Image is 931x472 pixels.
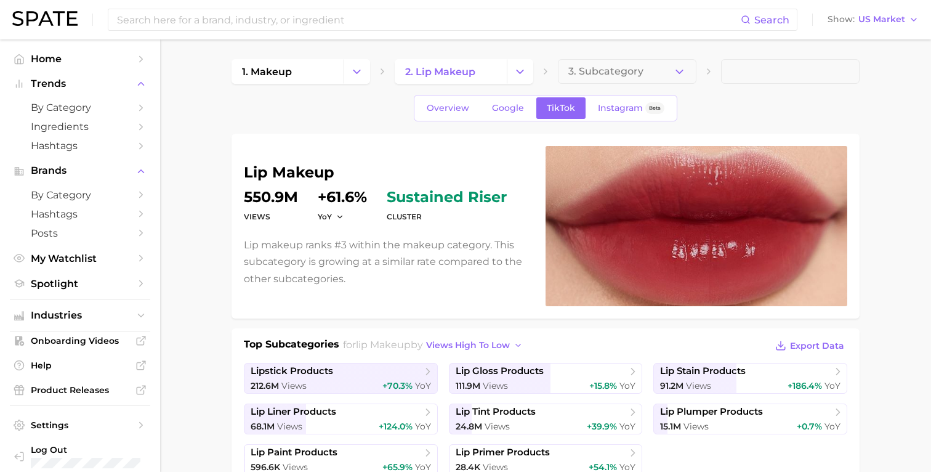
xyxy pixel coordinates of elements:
span: 212.6m [251,380,279,391]
span: Overview [427,103,469,113]
span: US Market [858,16,905,23]
span: Export Data [790,341,844,351]
a: Onboarding Videos [10,332,150,350]
span: Hashtags [31,140,129,152]
span: YoY [824,380,840,391]
span: YoY [619,421,635,432]
a: by Category [10,185,150,205]
img: SPATE [12,11,78,26]
span: My Watchlist [31,253,129,264]
a: Spotlight [10,274,150,293]
a: Posts [10,224,150,243]
span: +39.9% [587,421,617,432]
button: 3. Subcategory [558,59,696,84]
a: lip tint products24.8m Views+39.9% YoY [449,404,643,434]
span: Settings [31,420,129,431]
span: lip gloss products [456,365,544,377]
span: Views [683,421,709,432]
a: 1. makeup [232,59,344,84]
span: TikTok [547,103,575,113]
span: Hashtags [31,208,129,220]
span: Views [686,380,711,391]
span: lip stain products [660,365,746,377]
span: 111.9m [456,380,480,391]
span: Show [828,16,855,23]
button: ShowUS Market [824,12,922,28]
span: lip liner products [251,406,336,418]
span: YoY [415,380,431,391]
a: Home [10,49,150,68]
span: lip tint products [456,406,536,418]
span: Beta [649,103,661,113]
a: 2. lip makeup [395,59,507,84]
span: Spotlight [31,278,129,290]
span: +70.3% [382,380,413,391]
span: 15.1m [660,421,681,432]
a: Hashtags [10,136,150,155]
a: lipstick products212.6m Views+70.3% YoY [244,363,438,394]
span: Onboarding Videos [31,335,129,346]
span: by Category [31,189,129,201]
span: 24.8m [456,421,482,432]
button: Change Category [344,59,370,84]
span: lip paint products [251,447,337,458]
span: lip primer products [456,447,550,458]
a: Settings [10,416,150,434]
button: Change Category [507,59,533,84]
button: YoY [318,211,344,222]
a: lip plumper products15.1m Views+0.7% YoY [653,404,847,434]
span: Ingredients [31,121,129,132]
span: YoY [824,421,840,432]
span: Posts [31,227,129,239]
span: Trends [31,78,129,89]
span: by Category [31,102,129,113]
span: Brands [31,165,129,176]
span: YoY [619,380,635,391]
span: Views [277,421,302,432]
span: sustained riser [387,190,507,205]
a: Hashtags [10,205,150,224]
span: lipstick products [251,365,333,377]
a: Help [10,356,150,375]
input: Search here for a brand, industry, or ingredient [116,9,741,30]
span: 68.1m [251,421,275,432]
span: views high to low [426,340,510,351]
a: lip stain products91.2m Views+186.4% YoY [653,363,847,394]
dt: cluster [387,210,507,224]
span: 1. makeup [242,66,292,78]
a: Overview [416,97,480,119]
a: Ingredients [10,117,150,136]
h1: Top Subcategories [244,337,339,356]
span: 3. Subcategory [568,66,643,77]
span: Instagram [598,103,643,113]
a: InstagramBeta [587,97,675,119]
span: Help [31,360,129,371]
span: Home [31,53,129,65]
span: 2. lip makeup [405,66,475,78]
button: Brands [10,161,150,180]
button: views high to low [423,337,526,354]
span: +15.8% [589,380,617,391]
button: Trends [10,75,150,93]
span: lip plumper products [660,406,763,418]
span: YoY [318,211,332,222]
span: YoY [415,421,431,432]
span: Log Out [31,444,140,455]
span: Google [492,103,524,113]
span: Industries [31,310,129,321]
a: lip gloss products111.9m Views+15.8% YoY [449,363,643,394]
dd: +61.6% [318,190,367,205]
span: Views [485,421,510,432]
span: lip makeup [356,339,411,351]
span: Product Releases [31,385,129,396]
dt: Views [244,210,298,224]
span: Views [281,380,307,391]
a: Log out. Currently logged in with e-mail cfrancis@elfbeauty.com. [10,441,150,472]
span: +124.0% [379,421,413,432]
a: Google [482,97,534,119]
a: by Category [10,98,150,117]
span: for by [343,339,526,351]
span: 91.2m [660,380,683,391]
dd: 550.9m [244,190,298,205]
h1: lip makeup [244,165,531,180]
